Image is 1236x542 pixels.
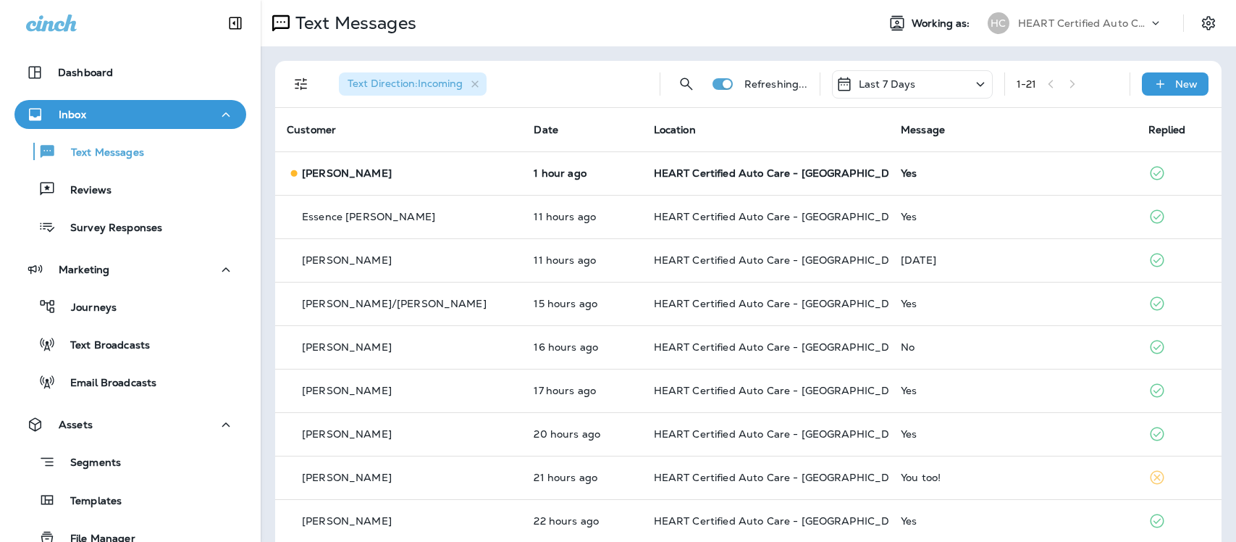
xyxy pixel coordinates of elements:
[534,341,630,353] p: Sep 3, 2025 04:09 PM
[14,174,246,204] button: Reviews
[215,9,256,38] button: Collapse Sidebar
[59,264,109,275] p: Marketing
[56,222,162,235] p: Survey Responses
[348,77,463,90] span: Text Direction : Incoming
[901,211,1124,222] div: Yes
[14,410,246,439] button: Assets
[287,123,336,136] span: Customer
[534,298,630,309] p: Sep 3, 2025 06:00 PM
[654,123,696,136] span: Location
[901,472,1124,483] div: You too!
[1175,78,1198,90] p: New
[56,339,150,353] p: Text Broadcasts
[56,184,112,198] p: Reviews
[672,70,701,99] button: Search Messages
[59,109,86,120] p: Inbox
[654,514,914,528] span: HEART Certified Auto Care - [GEOGRAPHIC_DATA]
[654,384,914,397] span: HEART Certified Auto Care - [GEOGRAPHIC_DATA]
[58,67,113,78] p: Dashboard
[56,146,144,160] p: Text Messages
[654,210,914,223] span: HEART Certified Auto Care - [GEOGRAPHIC_DATA]
[654,167,914,180] span: HEART Certified Auto Care - [GEOGRAPHIC_DATA]
[302,254,392,266] p: [PERSON_NAME]
[912,17,973,30] span: Working as:
[744,78,808,90] p: Refreshing...
[59,419,93,430] p: Assets
[290,12,416,34] p: Text Messages
[534,385,630,396] p: Sep 3, 2025 03:56 PM
[1018,17,1148,29] p: HEART Certified Auto Care
[654,471,914,484] span: HEART Certified Auto Care - [GEOGRAPHIC_DATA]
[14,100,246,129] button: Inbox
[534,167,630,179] p: Sep 4, 2025 07:05 AM
[14,367,246,397] button: Email Broadcasts
[302,385,392,396] p: [PERSON_NAME]
[1017,78,1037,90] div: 1 - 21
[302,472,392,483] p: [PERSON_NAME]
[302,428,392,440] p: [PERSON_NAME]
[14,446,246,478] button: Segments
[654,428,914,441] span: HEART Certified Auto Care - [GEOGRAPHIC_DATA]
[14,136,246,167] button: Text Messages
[901,298,1124,309] div: Yes
[14,58,246,87] button: Dashboard
[14,212,246,242] button: Survey Responses
[302,298,487,309] p: [PERSON_NAME]/[PERSON_NAME]
[901,428,1124,440] div: Yes
[56,495,122,509] p: Templates
[859,78,916,90] p: Last 7 Days
[302,341,392,353] p: [PERSON_NAME]
[302,167,392,179] p: [PERSON_NAME]
[1195,10,1222,36] button: Settings
[56,301,117,315] p: Journeys
[654,341,914,354] span: HEART Certified Auto Care - [GEOGRAPHIC_DATA]
[901,341,1124,353] div: No
[534,123,558,136] span: Date
[654,254,914,267] span: HEART Certified Auto Care - [GEOGRAPHIC_DATA]
[56,456,121,471] p: Segments
[14,291,246,322] button: Journeys
[287,70,316,99] button: Filters
[534,472,630,483] p: Sep 3, 2025 11:14 AM
[56,377,156,391] p: Email Broadcasts
[14,329,246,359] button: Text Broadcasts
[14,485,246,515] button: Templates
[654,297,914,310] span: HEART Certified Auto Care - [GEOGRAPHIC_DATA]
[302,515,392,527] p: [PERSON_NAME]
[534,428,630,440] p: Sep 3, 2025 12:06 PM
[901,515,1124,527] div: Yes
[339,72,487,96] div: Text Direction:Incoming
[901,167,1124,179] div: Yes
[534,211,630,222] p: Sep 3, 2025 09:53 PM
[901,254,1124,266] div: 4/11/25
[14,255,246,284] button: Marketing
[1148,123,1186,136] span: Replied
[901,385,1124,396] div: Yes
[534,254,630,266] p: Sep 3, 2025 09:49 PM
[988,12,1009,34] div: HC
[534,515,630,527] p: Sep 3, 2025 10:58 AM
[302,211,435,222] p: Essence [PERSON_NAME]
[901,123,945,136] span: Message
